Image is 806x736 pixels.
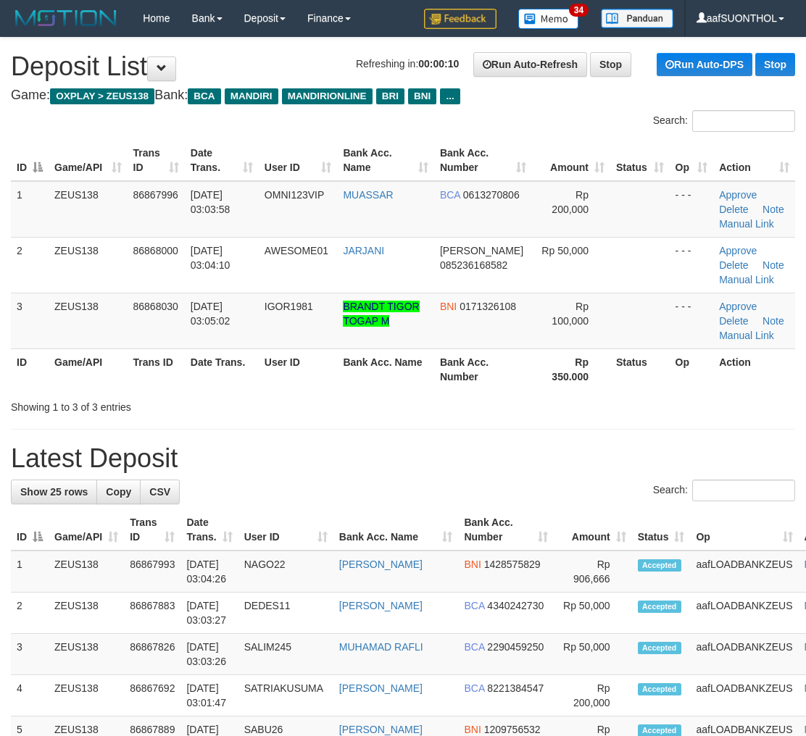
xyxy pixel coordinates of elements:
label: Search: [653,480,795,501]
a: Stop [755,53,795,76]
th: ID: activate to sort column descending [11,509,49,551]
span: Copy 4340242730 to clipboard [487,600,544,611]
th: Amount: activate to sort column ascending [532,140,610,181]
td: DEDES11 [238,593,333,634]
a: Delete [719,204,748,215]
th: Bank Acc. Name: activate to sort column ascending [337,140,434,181]
span: Accepted [638,683,681,695]
td: ZEUS138 [49,551,124,593]
span: BCA [188,88,220,104]
span: 34 [569,4,589,17]
span: MANDIRIONLINE [282,88,373,104]
a: MUASSAR [343,189,393,201]
th: Amount: activate to sort column ascending [554,509,632,551]
span: BCA [464,641,484,653]
th: Op [670,348,714,390]
a: Run Auto-DPS [657,53,752,76]
th: ID [11,348,49,390]
td: 1 [11,181,49,238]
td: [DATE] 03:01:47 [180,675,238,716]
td: aafLOADBANKZEUS [690,551,798,593]
td: 86867883 [124,593,180,634]
span: [PERSON_NAME] [440,245,523,256]
span: Accepted [638,559,681,572]
a: Show 25 rows [11,480,97,504]
span: BRI [376,88,404,104]
td: NAGO22 [238,551,333,593]
a: Manual Link [719,274,774,285]
th: Bank Acc. Name [337,348,434,390]
span: Copy 085236168582 to clipboard [440,259,507,271]
strong: 00:00:10 [418,58,459,70]
span: ... [440,88,460,104]
a: Note [763,259,784,271]
th: Date Trans.: activate to sort column ascending [180,509,238,551]
span: BCA [464,600,484,611]
th: Bank Acc. Number: activate to sort column ascending [458,509,553,551]
a: [PERSON_NAME] [339,724,423,735]
a: [PERSON_NAME] [339,559,423,570]
h1: Deposit List [11,52,795,81]
span: Accepted [638,642,681,654]
span: Rp 200,000 [552,189,589,215]
th: Action: activate to sort column ascending [713,140,795,181]
th: User ID: activate to sort column ascending [259,140,338,181]
th: Date Trans. [185,348,259,390]
td: ZEUS138 [49,675,124,716]
img: Feedback.jpg [424,9,497,29]
td: 3 [11,293,49,348]
span: BCA [440,189,460,201]
span: Refreshing in: [356,58,459,70]
a: Copy [96,480,141,504]
span: Copy 1428575829 to clipboard [484,559,541,570]
th: ID: activate to sort column descending [11,140,49,181]
th: User ID [259,348,338,390]
a: BRANDT TIGOR TOGAP M [343,301,419,327]
th: Bank Acc. Name: activate to sort column ascending [333,509,459,551]
h1: Latest Deposit [11,444,795,473]
td: 1 [11,551,49,593]
div: Showing 1 to 3 of 3 entries [11,394,325,414]
a: [PERSON_NAME] [339,600,423,611]
span: Accepted [638,601,681,613]
th: Action [713,348,795,390]
img: MOTION_logo.png [11,7,121,29]
a: Delete [719,259,748,271]
td: 2 [11,593,49,634]
span: 86868000 [133,245,178,256]
span: [DATE] 03:05:02 [191,301,230,327]
td: aafLOADBANKZEUS [690,634,798,675]
span: Show 25 rows [20,486,88,498]
span: Copy [106,486,131,498]
td: 86867993 [124,551,180,593]
th: Bank Acc. Number: activate to sort column ascending [434,140,532,181]
td: ZEUS138 [49,181,128,238]
span: [DATE] 03:04:10 [191,245,230,271]
label: Search: [653,110,795,132]
th: Status: activate to sort column ascending [632,509,691,551]
td: Rp 50,000 [554,593,632,634]
td: - - - [670,293,714,348]
a: Note [763,204,784,215]
a: Stop [590,52,631,77]
span: AWESOME01 [265,245,328,256]
a: Approve [719,245,757,256]
a: Note [763,315,784,327]
td: SATRIAKUSUMA [238,675,333,716]
span: Copy 1209756532 to clipboard [484,724,541,735]
span: 86867996 [133,189,178,201]
th: Game/API: activate to sort column ascending [49,509,124,551]
span: BNI [440,301,457,312]
th: Bank Acc. Number [434,348,532,390]
a: JARJANI [343,245,384,256]
td: 2 [11,237,49,293]
th: Date Trans.: activate to sort column ascending [185,140,259,181]
span: CSV [149,486,170,498]
th: Trans ID [128,348,185,390]
span: Copy 2290459250 to clipboard [487,641,544,653]
td: 3 [11,634,49,675]
input: Search: [692,480,795,501]
span: Rp 50,000 [541,245,589,256]
th: Trans ID: activate to sort column ascending [124,509,180,551]
td: 4 [11,675,49,716]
